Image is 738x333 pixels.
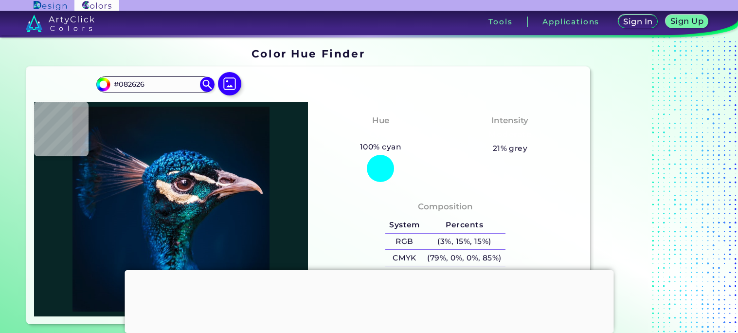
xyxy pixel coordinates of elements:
h4: Composition [418,200,473,214]
a: Sign Up [665,15,709,29]
img: icon search [200,77,215,92]
h5: Sign Up [669,17,704,25]
h5: (79%, 0%, 0%, 85%) [424,250,505,266]
img: ArtyClick Design logo [34,1,66,10]
h5: System [385,217,423,233]
h5: 100% cyan [356,141,405,153]
h3: Moderate [485,129,536,141]
h5: RGB [385,234,423,250]
img: img_pavlin.jpg [39,107,304,312]
h1: Color Hue Finder [252,46,365,61]
h5: CMYK [385,250,423,266]
h3: Applications [542,18,599,25]
h5: 21% grey [493,142,528,155]
h5: Sign In [623,18,653,26]
img: icon picture [218,72,241,95]
h5: Percents [424,217,505,233]
img: logo_artyclick_colors_white.svg [26,15,94,32]
iframe: Advertisement [125,270,613,331]
h3: Cyan [365,129,396,141]
h4: Intensity [491,113,528,128]
h5: (3%, 15%, 15%) [424,234,505,250]
a: Sign In [617,15,659,29]
h4: Hue [372,113,389,128]
h3: Tools [488,18,512,25]
iframe: Advertisement [594,44,716,328]
input: type color.. [110,78,201,91]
